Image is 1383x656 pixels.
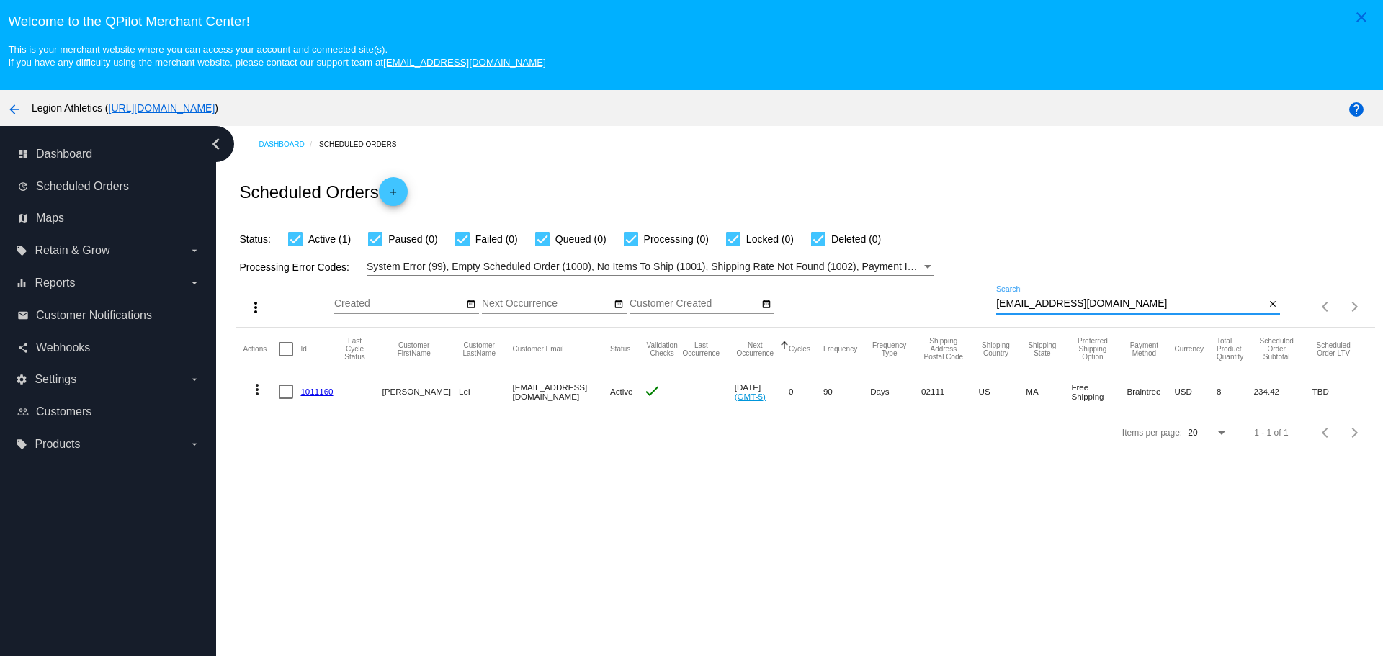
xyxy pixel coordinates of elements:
[36,180,129,193] span: Scheduled Orders
[1188,428,1197,438] span: 20
[189,374,200,385] i: arrow_drop_down
[17,175,200,198] a: update Scheduled Orders
[1026,371,1071,413] mat-cell: MA
[1341,292,1369,321] button: Next page
[643,382,661,400] mat-icon: check
[610,345,630,354] button: Change sorting for Status
[205,132,228,156] i: chevron_left
[459,371,512,413] mat-cell: Lei
[1174,345,1204,354] button: Change sorting for CurrencyIso
[761,299,771,310] mat-icon: date_range
[308,230,351,248] span: Active (1)
[1217,328,1254,371] mat-header-cell: Total Product Quantity
[382,371,460,413] mat-cell: [PERSON_NAME]
[36,405,91,418] span: Customers
[555,230,607,248] span: Queued (0)
[16,374,27,385] i: settings
[385,187,402,205] mat-icon: add
[1312,371,1368,413] mat-cell: TBD
[16,245,27,256] i: local_offer
[1341,418,1369,447] button: Next page
[17,143,200,166] a: dashboard Dashboard
[466,299,476,310] mat-icon: date_range
[1254,371,1312,413] mat-cell: 234.42
[1312,292,1341,321] button: Previous page
[979,341,1013,357] button: Change sorting for ShippingCountry
[17,148,29,160] i: dashboard
[979,371,1026,413] mat-cell: US
[35,277,75,289] span: Reports
[36,212,64,225] span: Maps
[109,102,215,114] a: [URL][DOMAIN_NAME]
[1268,299,1278,310] mat-icon: close
[239,177,407,206] h2: Scheduled Orders
[8,14,1374,30] h3: Welcome to the QPilot Merchant Center!
[17,207,200,230] a: map Maps
[1312,418,1341,447] button: Previous page
[475,230,518,248] span: Failed (0)
[1353,9,1370,26] mat-icon: close
[6,101,23,118] mat-icon: arrow_back
[1122,428,1182,438] div: Items per page:
[334,298,464,310] input: Created
[789,345,810,354] button: Change sorting for Cycles
[735,392,766,401] a: (GMT-5)
[35,373,76,386] span: Settings
[367,258,934,276] mat-select: Filter by Processing Error Codes
[341,337,370,361] button: Change sorting for LastProcessingCycleId
[512,345,563,354] button: Change sorting for CustomerEmail
[610,387,633,396] span: Active
[1348,101,1365,118] mat-icon: help
[482,298,612,310] input: Next Occurrence
[681,341,722,357] button: Change sorting for LastOccurrenceUtc
[17,181,29,192] i: update
[383,57,546,68] a: [EMAIL_ADDRESS][DOMAIN_NAME]
[259,133,319,156] a: Dashboard
[17,212,29,224] i: map
[17,342,29,354] i: share
[189,277,200,289] i: arrow_drop_down
[870,341,908,357] button: Change sorting for FrequencyType
[388,230,437,248] span: Paused (0)
[823,345,857,354] button: Change sorting for Frequency
[1254,428,1288,438] div: 1 - 1 of 1
[17,304,200,327] a: email Customer Notifications
[35,438,80,451] span: Products
[239,233,271,245] span: Status:
[16,439,27,450] i: local_offer
[16,277,27,289] i: equalizer
[300,345,306,354] button: Change sorting for Id
[1174,371,1217,413] mat-cell: USD
[319,133,409,156] a: Scheduled Orders
[1127,371,1174,413] mat-cell: Braintree
[823,371,870,413] mat-cell: 90
[300,387,333,396] a: 1011160
[36,341,90,354] span: Webhooks
[1217,371,1254,413] mat-cell: 8
[644,230,709,248] span: Processing (0)
[643,328,681,371] mat-header-cell: Validation Checks
[189,439,200,450] i: arrow_drop_down
[746,230,794,248] span: Locked (0)
[189,245,200,256] i: arrow_drop_down
[735,341,776,357] button: Change sorting for NextOccurrenceUtc
[831,230,881,248] span: Deleted (0)
[17,310,29,321] i: email
[17,400,200,423] a: people_outline Customers
[1265,297,1280,312] button: Clear
[36,148,92,161] span: Dashboard
[1026,341,1058,357] button: Change sorting for ShippingState
[512,371,610,413] mat-cell: [EMAIL_ADDRESS][DOMAIN_NAME]
[459,341,499,357] button: Change sorting for CustomerLastName
[247,299,264,316] mat-icon: more_vert
[870,371,921,413] mat-cell: Days
[1071,371,1127,413] mat-cell: Free Shipping
[1312,341,1355,357] button: Change sorting for LifetimeValue
[382,341,447,357] button: Change sorting for CustomerFirstName
[32,102,218,114] span: Legion Athletics ( )
[17,406,29,418] i: people_outline
[630,298,759,310] input: Customer Created
[921,337,966,361] button: Change sorting for ShippingPostcode
[1254,337,1299,361] button: Change sorting for Subtotal
[1127,341,1161,357] button: Change sorting for PaymentMethod.Type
